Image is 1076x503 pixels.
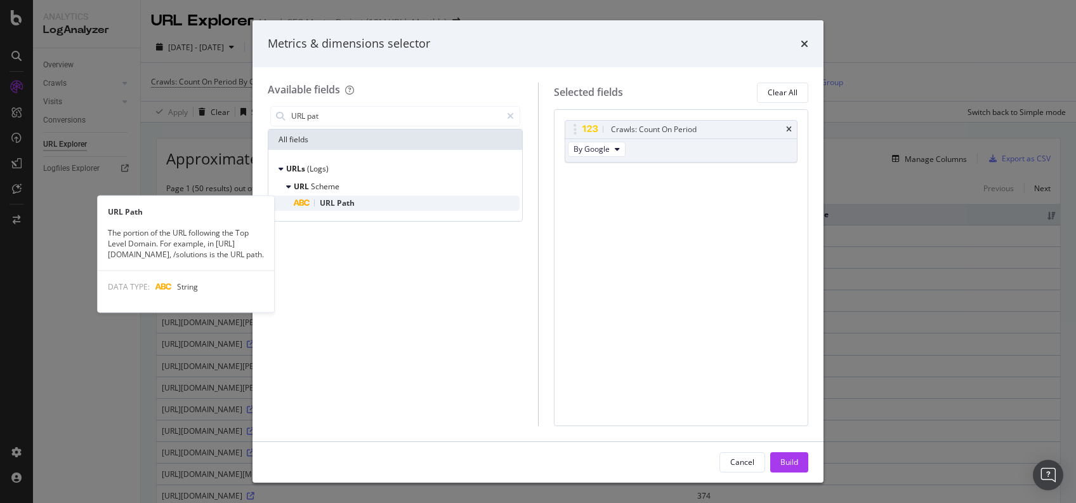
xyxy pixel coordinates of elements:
[719,452,765,473] button: Cancel
[565,120,798,163] div: Crawls: Count On PeriodtimesBy Google
[320,198,337,208] span: URL
[286,163,307,174] span: URLs
[801,36,808,52] div: times
[253,20,823,483] div: modal
[770,452,808,473] button: Build
[98,206,274,217] div: URL Path
[574,144,610,154] span: By Google
[337,198,355,208] span: Path
[98,227,274,260] div: The portion of the URL following the Top Level Domain. For example, in [URL][DOMAIN_NAME], /solut...
[786,126,792,133] div: times
[554,85,623,100] div: Selected fields
[311,181,339,192] span: Scheme
[1033,460,1063,490] div: Open Intercom Messenger
[780,457,798,467] div: Build
[757,83,808,103] button: Clear All
[730,457,754,467] div: Cancel
[611,123,697,136] div: Crawls: Count On Period
[294,181,311,192] span: URL
[268,36,430,52] div: Metrics & dimensions selector
[768,87,797,98] div: Clear All
[268,130,522,150] div: All fields
[307,163,329,174] span: (Logs)
[290,107,501,126] input: Search by field name
[268,83,340,97] div: Available fields
[568,142,626,157] button: By Google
